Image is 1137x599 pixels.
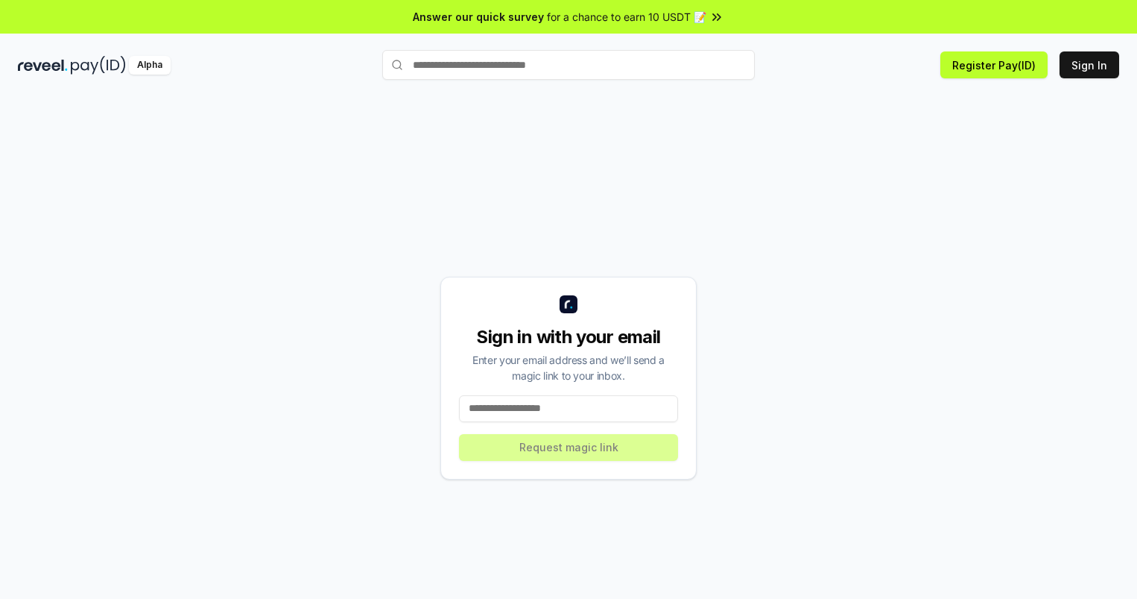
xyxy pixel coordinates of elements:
button: Register Pay(ID) [940,51,1048,78]
div: Sign in with your email [459,325,678,349]
img: pay_id [71,56,126,75]
img: reveel_dark [18,56,68,75]
span: Answer our quick survey [413,9,544,25]
div: Alpha [129,56,171,75]
img: logo_small [560,295,577,313]
span: for a chance to earn 10 USDT 📝 [547,9,706,25]
div: Enter your email address and we’ll send a magic link to your inbox. [459,352,678,383]
button: Sign In [1060,51,1119,78]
